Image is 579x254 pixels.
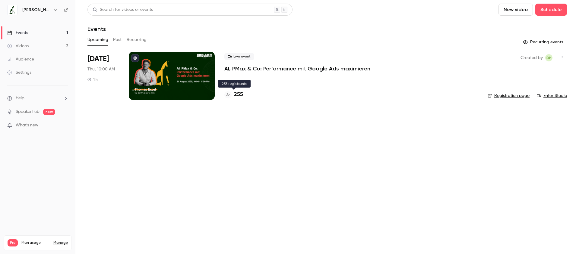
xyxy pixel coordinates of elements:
[87,77,98,82] div: 1 h
[8,5,17,15] img: Jung von Matt IMPACT
[8,239,18,246] span: Pro
[16,95,24,101] span: Help
[7,30,28,36] div: Events
[87,54,109,64] span: [DATE]
[224,53,254,60] span: Live event
[113,35,122,45] button: Past
[16,109,40,115] a: SpeakerHub
[488,93,530,99] a: Registration page
[87,35,108,45] button: Upcoming
[93,7,153,13] div: Search for videos or events
[498,4,533,16] button: New video
[16,122,38,129] span: What's new
[7,43,29,49] div: Videos
[535,4,567,16] button: Schedule
[87,25,106,33] h1: Events
[224,91,243,99] a: 255
[53,240,68,245] a: Manage
[7,56,34,62] div: Audience
[43,109,55,115] span: new
[87,52,119,100] div: Aug 21 Thu, 10:00 AM (Europe/Zurich)
[520,54,543,61] span: Created by
[546,54,552,61] span: DH
[224,65,370,72] a: AI, PMax & Co: Performance mit Google Ads maximieren
[7,70,31,76] div: Settings
[21,240,50,245] span: Plan usage
[537,93,567,99] a: Enter Studio
[520,37,567,47] button: Recurring events
[7,95,68,101] li: help-dropdown-opener
[127,35,147,45] button: Recurring
[87,66,115,72] span: Thu, 10:00 AM
[234,91,243,99] h4: 255
[545,54,552,61] span: Dominik Habermacher
[22,7,51,13] h6: [PERSON_NAME] von [PERSON_NAME] IMPACT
